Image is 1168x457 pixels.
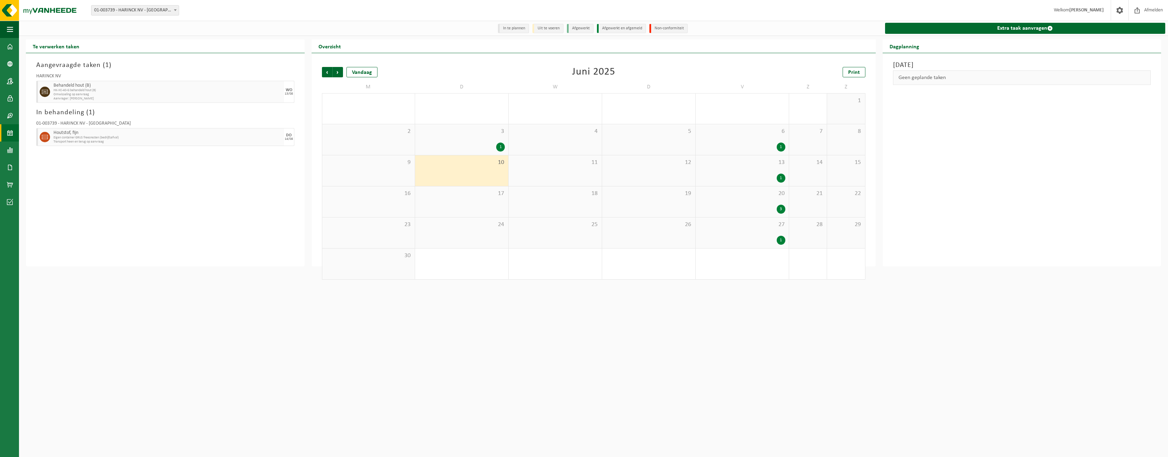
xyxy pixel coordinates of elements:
[789,81,827,93] td: Z
[793,190,823,197] span: 21
[53,83,282,88] span: Behandeld hout (B)
[26,39,86,53] h2: Te verwerken taken
[36,74,294,81] div: HARINCK NV
[53,88,282,93] span: HK-XC-40-G behandeld hout (B)
[419,190,505,197] span: 17
[831,97,861,105] span: 1
[848,70,860,75] span: Print
[572,67,615,77] div: Juni 2025
[322,67,332,77] span: Vorige
[512,190,598,197] span: 18
[649,24,688,33] li: Non-conformiteit
[36,107,294,118] h3: In behandeling ( )
[36,60,294,70] h3: Aangevraagde taken ( )
[793,221,823,228] span: 28
[777,143,785,152] div: 1
[512,221,598,228] span: 25
[893,60,1151,70] h3: [DATE]
[53,140,282,144] span: Transport heen en terug op aanvraag
[286,133,292,137] div: DO
[777,205,785,214] div: 3
[831,128,861,135] span: 8
[793,159,823,166] span: 14
[885,23,1166,34] a: Extra taak aanvragen
[415,81,509,93] td: D
[346,67,377,77] div: Vandaag
[53,97,282,101] span: Aanvrager: [PERSON_NAME]
[602,81,696,93] td: D
[606,190,692,197] span: 19
[36,121,294,128] div: 01-003739 - HARINCK NV - [GEOGRAPHIC_DATA]
[326,190,412,197] span: 16
[512,159,598,166] span: 11
[53,130,282,136] span: Houtstof, fijn
[322,81,415,93] td: M
[312,39,348,53] h2: Overzicht
[326,128,412,135] span: 2
[699,190,785,197] span: 20
[699,159,785,166] span: 13
[606,221,692,228] span: 26
[597,24,646,33] li: Afgewerkt en afgemeld
[286,88,292,92] div: WO
[777,174,785,183] div: 1
[606,159,692,166] span: 12
[567,24,593,33] li: Afgewerkt
[89,109,92,116] span: 1
[827,81,865,93] td: Z
[532,24,563,33] li: Uit te voeren
[831,221,861,228] span: 29
[285,92,293,96] div: 13/08
[509,81,602,93] td: W
[419,128,505,135] span: 3
[326,159,412,166] span: 9
[893,70,1151,85] div: Geen geplande taken
[419,221,505,228] span: 24
[843,67,865,77] a: Print
[831,190,861,197] span: 22
[696,81,789,93] td: V
[512,128,598,135] span: 4
[105,62,109,69] span: 1
[91,6,179,15] span: 01-003739 - HARINCK NV - WIELSBEKE
[498,24,529,33] li: In te plannen
[831,159,861,166] span: 15
[777,236,785,245] div: 1
[91,5,179,16] span: 01-003739 - HARINCK NV - WIELSBEKE
[326,252,412,260] span: 30
[326,221,412,228] span: 23
[419,159,505,166] span: 10
[496,143,505,152] div: 1
[699,221,785,228] span: 27
[1069,8,1104,13] strong: [PERSON_NAME]
[53,93,282,97] span: Omwisseling op aanvraag
[333,67,343,77] span: Volgende
[606,128,692,135] span: 5
[793,128,823,135] span: 7
[285,137,293,141] div: 14/08
[699,128,785,135] span: 6
[883,39,926,53] h2: Dagplanning
[53,136,282,140] span: Eigen container GRIJS freesresten (bedrijfsafval)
